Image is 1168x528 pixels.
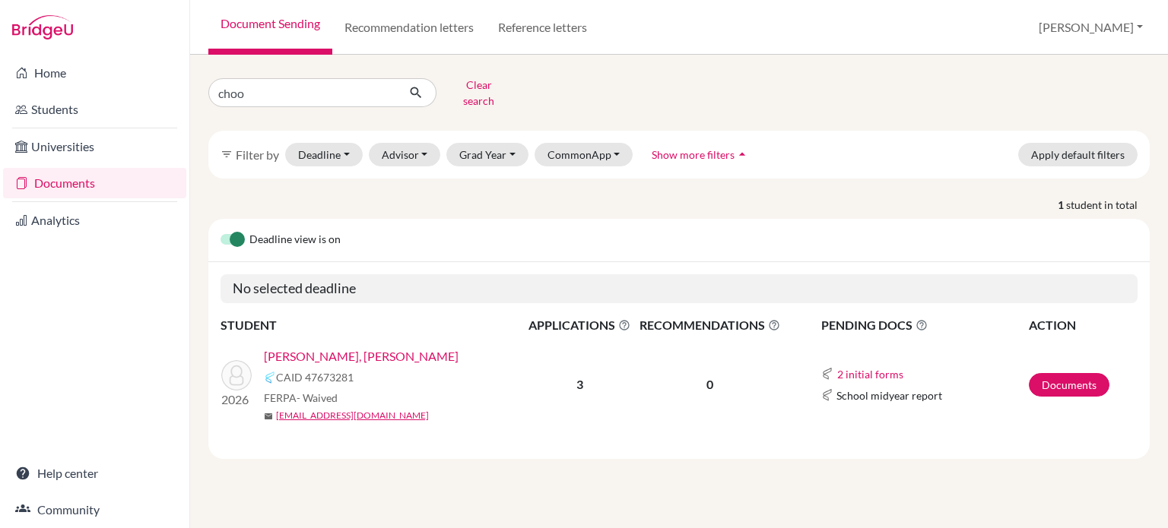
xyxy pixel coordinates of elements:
[276,369,354,385] span: CAID 47673281
[446,143,528,166] button: Grad Year
[821,316,1027,334] span: PENDING DOCS
[821,368,833,380] img: Common App logo
[652,148,735,161] span: Show more filters
[836,387,942,403] span: School midyear report
[1066,197,1150,213] span: student in total
[576,377,583,391] b: 3
[264,390,338,406] span: FERPA
[3,58,186,88] a: Home
[221,274,1138,303] h5: No selected deadline
[3,94,186,125] a: Students
[525,316,633,334] span: APPLICATIONS
[1032,13,1150,42] button: [PERSON_NAME]
[735,147,750,162] i: arrow_drop_up
[276,409,429,422] a: [EMAIL_ADDRESS][DOMAIN_NAME]
[3,495,186,525] a: Community
[639,143,763,166] button: Show more filtersarrow_drop_up
[236,147,279,162] span: Filter by
[297,391,338,404] span: - Waived
[264,347,459,365] a: [PERSON_NAME], [PERSON_NAME]
[369,143,441,166] button: Advisor
[208,78,397,107] input: Find student by name...
[221,148,233,160] i: filter_list
[264,371,276,384] img: Common App logo
[264,412,273,421] span: mail
[12,15,73,40] img: Bridge-U
[535,143,633,166] button: CommonApp
[635,375,784,394] p: 0
[221,315,525,335] th: STUDENT
[1018,143,1138,166] button: Apply default filters
[1058,197,1066,213] strong: 1
[1029,373,1109,397] a: Documents
[436,73,521,112] button: Clear search
[3,131,186,162] a: Universities
[3,168,186,198] a: Documents
[3,205,186,236] a: Analytics
[221,390,252,409] p: 2026
[249,231,341,249] span: Deadline view is on
[221,360,252,390] img: Choong, Haw Zheng
[1028,315,1138,335] th: ACTION
[821,389,833,401] img: Common App logo
[285,143,363,166] button: Deadline
[3,458,186,488] a: Help center
[635,316,784,334] span: RECOMMENDATIONS
[836,365,904,383] button: 2 initial forms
